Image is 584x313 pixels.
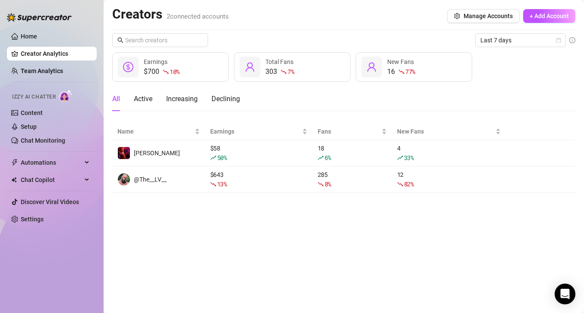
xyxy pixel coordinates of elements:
span: Total Fans [265,58,294,65]
span: fall [163,69,169,75]
img: logo-BBDzfeDw.svg [7,13,72,22]
img: AI Chatter [59,89,73,102]
h2: Creators [112,6,229,22]
span: Fans [318,127,380,136]
span: 77 % [405,67,415,76]
span: setting [454,13,460,19]
span: 82 % [404,180,414,188]
span: Name [117,127,193,136]
a: Home [21,33,37,40]
span: 2 connected accounts [167,13,229,20]
span: info-circle [569,37,575,43]
span: user [245,62,255,72]
span: 6 % [325,153,331,162]
div: Declining [212,94,240,104]
span: search [117,37,123,43]
span: + Add Account [530,13,569,19]
span: 10 % [170,67,180,76]
a: Content [21,109,43,116]
div: 285 [318,170,387,189]
th: Earnings [205,123,313,140]
span: Earnings [144,58,167,65]
div: 303 [265,67,294,77]
span: dollar-circle [123,62,133,72]
img: @The__LV__ [118,173,130,185]
span: fall [398,69,404,75]
span: Last 7 days [480,34,561,47]
div: Increasing [166,94,198,104]
span: fall [318,181,324,187]
button: + Add Account [523,9,575,23]
a: Team Analytics [21,67,63,74]
span: [PERSON_NAME] [134,150,180,156]
input: Search creators [125,35,196,45]
span: 7 % [287,67,294,76]
span: calendar [556,38,561,43]
span: rise [397,155,403,161]
th: Name [112,123,205,140]
div: $ 643 [210,170,307,189]
a: Chat Monitoring [21,137,65,144]
span: New Fans [387,58,414,65]
a: Setup [21,123,37,130]
th: Fans [313,123,392,140]
div: 4 [397,144,501,163]
span: rise [210,155,216,161]
div: 16 [387,67,415,77]
div: 12 [397,170,501,189]
span: 33 % [404,153,414,162]
span: fall [397,181,403,187]
span: user [366,62,377,72]
span: 50 % [217,153,227,162]
a: Discover Viral Videos [21,198,79,205]
th: New Fans [392,123,506,140]
div: Open Intercom Messenger [555,284,575,304]
span: Automations [21,156,82,169]
div: All [112,94,120,104]
span: Izzy AI Chatter [12,93,56,101]
span: thunderbolt [11,159,18,166]
div: Active [134,94,152,104]
span: fall [210,181,216,187]
img: Felix [118,147,130,159]
span: 8 % [325,180,331,188]
a: Creator Analytics [21,47,90,61]
span: New Fans [397,127,494,136]
span: Chat Copilot [21,173,82,187]
span: 13 % [217,180,227,188]
img: Chat Copilot [11,177,17,183]
span: Earnings [210,127,300,136]
span: fall [281,69,287,75]
span: Manage Accounts [464,13,513,19]
span: @The__LV__ [134,176,167,183]
div: 18 [318,144,387,163]
div: $ 58 [210,144,307,163]
button: Manage Accounts [447,9,520,23]
a: Settings [21,216,44,223]
span: rise [318,155,324,161]
div: $700 [144,67,180,77]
